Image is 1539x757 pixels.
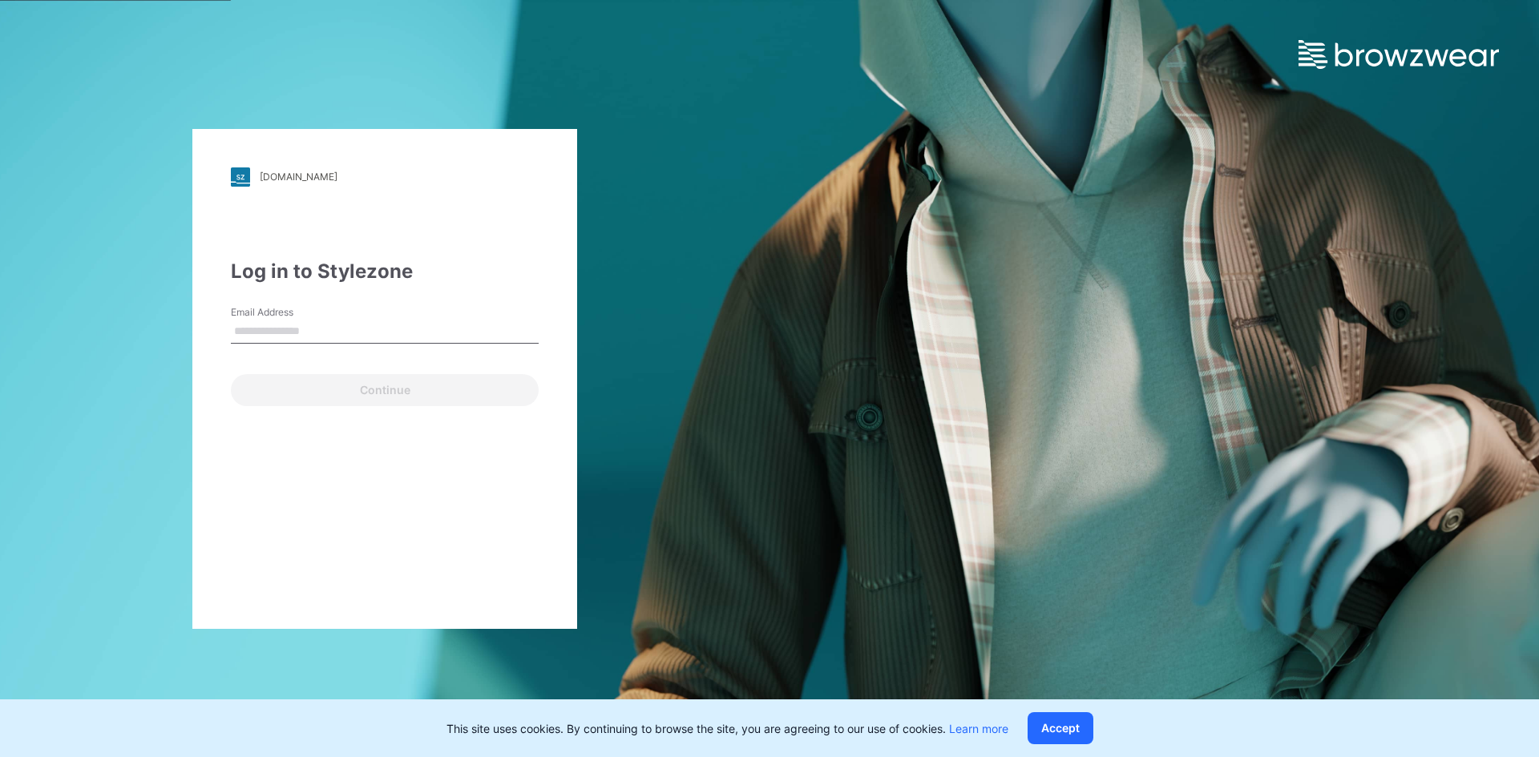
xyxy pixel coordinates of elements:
img: stylezone-logo.562084cfcfab977791bfbf7441f1a819.svg [231,167,250,187]
img: browzwear-logo.e42bd6dac1945053ebaf764b6aa21510.svg [1299,40,1499,69]
a: Learn more [949,722,1008,735]
button: Accept [1028,712,1093,744]
a: [DOMAIN_NAME] [231,167,539,187]
label: Email Address [231,305,343,320]
div: [DOMAIN_NAME] [260,171,337,183]
p: This site uses cookies. By continuing to browse the site, you are agreeing to our use of cookies. [446,720,1008,737]
div: Log in to Stylezone [231,257,539,286]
